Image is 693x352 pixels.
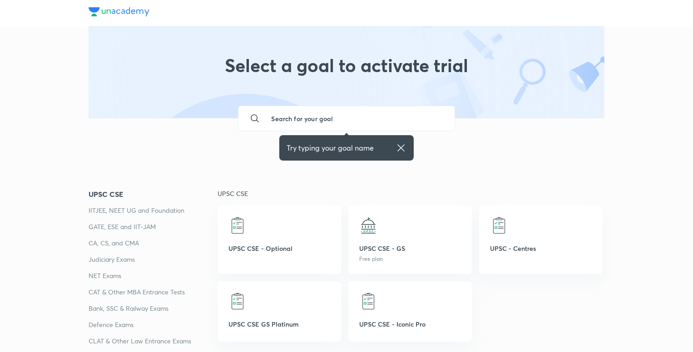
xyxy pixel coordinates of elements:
[287,142,406,153] div: Try typing your goal name
[359,292,377,310] img: UPSC CSE - Iconic Pro
[359,244,461,253] p: UPSC CSE - GS
[359,216,377,235] img: UPSC CSE - GS
[228,244,330,253] p: UPSC CSE - Optional
[225,54,468,87] h1: Select a goal to activate trial
[89,7,149,19] a: Unacademy
[89,189,218,200] a: UPSC CSE
[89,238,218,249] a: CA, CS, and CMA
[89,319,218,330] a: Defence Exams
[89,7,149,16] img: Unacademy
[89,270,218,281] a: NET Exams
[89,221,218,232] a: GATE, ESE and IIT-JAM
[89,254,218,265] a: Judiciary Exams
[89,287,218,298] a: CAT & Other MBA Entrance Tests
[490,244,592,253] p: UPSC - Centres
[89,336,218,347] a: CLAT & Other Law Entrance Exams
[490,216,508,235] img: UPSC - Centres
[264,106,447,131] input: Search for your goal
[89,303,218,314] a: Bank, SSC & Railway Exams
[228,319,330,329] p: UPSC CSE GS Platinum
[359,319,461,329] p: UPSC CSE - Iconic Pro
[228,216,247,235] img: UPSC CSE - Optional
[89,205,218,216] a: IITJEE, NEET UG and Foundation
[218,189,604,198] p: UPSC CSE
[359,255,461,263] p: Free plan
[228,292,247,310] img: UPSC CSE GS Platinum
